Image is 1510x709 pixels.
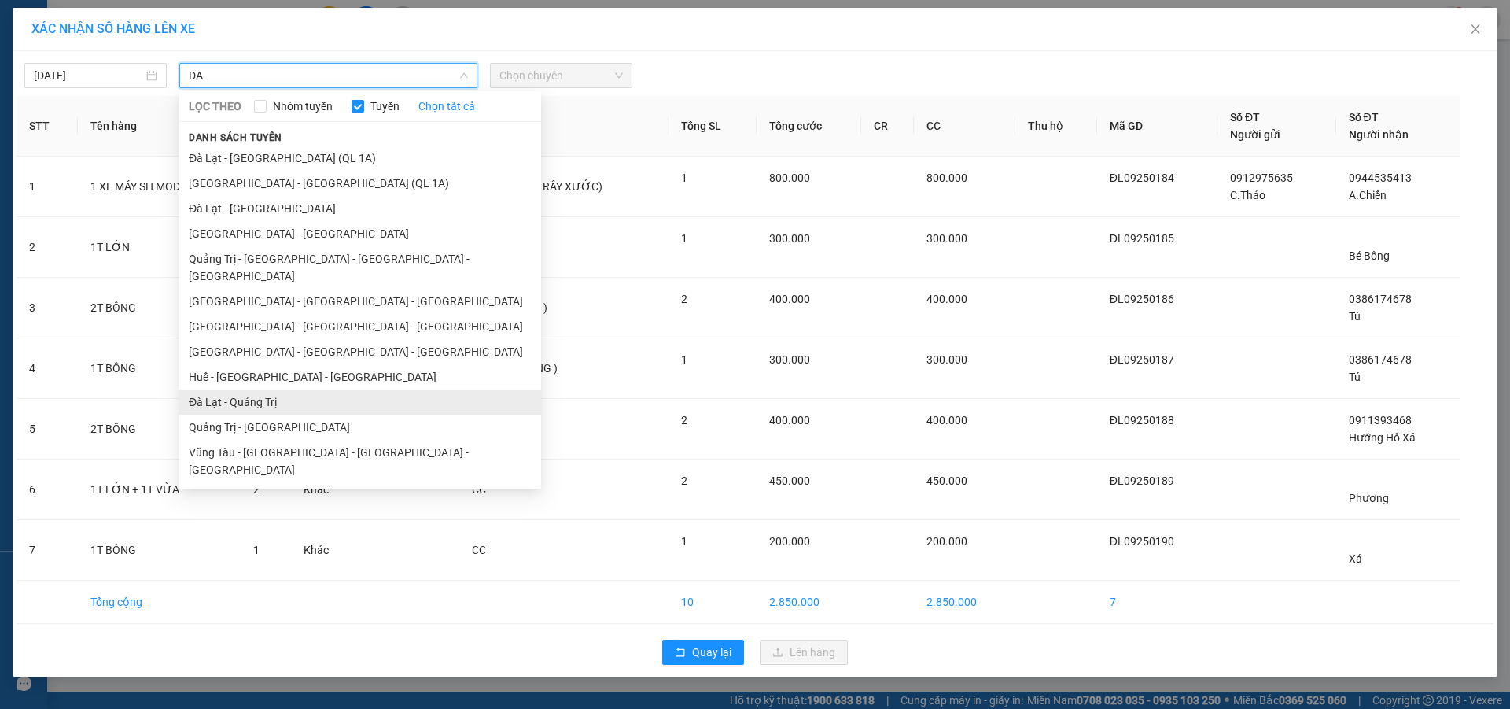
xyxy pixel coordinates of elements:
td: 1T BÔNG [78,338,241,399]
span: Người gửi [1230,128,1280,141]
a: Chọn tất cả [418,98,475,115]
li: Đà Lạt - [GEOGRAPHIC_DATA] [179,196,541,221]
span: 450.000 [769,475,810,487]
span: 0386174678 [1349,293,1412,305]
td: 1 XE MÁY SH MODE [78,157,241,217]
span: Tú [1349,371,1361,383]
span: ĐL09250185 [1110,232,1174,245]
td: 2T BÔNG [78,278,241,338]
span: ĐL09250190 [1110,535,1174,548]
td: 5 [17,399,78,460]
span: Danh sách tuyến [179,131,292,145]
span: CC [472,544,486,556]
span: 450.000 [926,475,967,487]
td: 1T LỚN + 1T VỪA [78,460,241,520]
td: 4 [17,338,78,399]
span: 300.000 [926,232,967,245]
span: 400.000 [926,414,967,427]
td: 2.850.000 [914,581,1015,624]
span: Hướng Hồ Xá [1349,431,1416,444]
span: ĐL09250186 [1110,293,1174,305]
span: Số ĐT [1230,111,1260,124]
span: 200.000 [769,535,810,548]
span: 400.000 [769,293,810,305]
span: 2 [681,293,687,305]
span: ĐL09250189 [1110,475,1174,487]
th: Tổng SL [668,96,757,157]
td: 2T BÔNG [78,399,241,460]
li: [GEOGRAPHIC_DATA] - [GEOGRAPHIC_DATA] (QL 1A) [179,171,541,196]
span: 1 [681,232,687,245]
span: 300.000 [926,353,967,366]
li: Huế - [GEOGRAPHIC_DATA] - [GEOGRAPHIC_DATA] [179,364,541,390]
span: A.Chiến [1349,189,1387,201]
span: Phương [1349,492,1389,504]
li: Đà Lạt - [GEOGRAPHIC_DATA] (QL 1A) [179,146,541,171]
span: Người nhận [1349,128,1409,141]
span: C.Thảo [1230,189,1265,201]
th: Tổng cước [757,96,861,157]
input: 14/09/2025 [34,67,143,84]
th: Ghi chú [459,96,668,157]
span: Tú [1349,310,1361,323]
button: Close [1453,8,1497,52]
span: Quay lại [692,644,731,661]
span: 0911393468 [1349,414,1412,427]
span: XÁC NHẬN SỐ HÀNG LÊN XE [31,21,195,36]
span: Bé Bông [1349,249,1390,262]
li: Quảng Trị - [GEOGRAPHIC_DATA] - [GEOGRAPHIC_DATA] - [GEOGRAPHIC_DATA] [179,246,541,289]
span: 2 [681,414,687,427]
span: 200.000 [926,535,967,548]
span: 1 [681,172,687,184]
td: 2 [17,217,78,278]
span: ĐL09250188 [1110,414,1174,427]
td: 1T BÔNG [78,520,241,581]
span: Chọn chuyến [499,64,623,87]
th: STT [17,96,78,157]
td: 3 [17,278,78,338]
span: Xá [1349,552,1362,565]
span: 800.000 [926,172,967,184]
span: 300.000 [769,353,810,366]
span: 2 [253,483,260,496]
span: rollback [675,647,686,659]
span: 0944535413 [1349,172,1412,184]
span: Số ĐT [1349,111,1379,124]
span: Nhóm tuyến [267,98,339,115]
span: 1 [681,535,687,548]
span: LỌC THEO [189,98,241,115]
span: close [1469,23,1482,35]
button: rollbackQuay lại [662,640,744,665]
span: 1 [253,544,260,556]
span: 400.000 [926,293,967,305]
th: Tên hàng [78,96,241,157]
li: [GEOGRAPHIC_DATA] - [GEOGRAPHIC_DATA] - [GEOGRAPHIC_DATA] [179,339,541,364]
td: 7 [17,520,78,581]
td: 1T LỚN [78,217,241,278]
span: 0386174678 [1349,353,1412,366]
span: 800.000 [769,172,810,184]
th: CC [914,96,1015,157]
li: [GEOGRAPHIC_DATA] - [GEOGRAPHIC_DATA] - [GEOGRAPHIC_DATA] [179,314,541,339]
span: CC [472,483,486,496]
td: 10 [668,581,757,624]
td: 6 [17,460,78,520]
span: 1 [681,353,687,366]
td: 2.850.000 [757,581,861,624]
span: 0912975635 [1230,172,1293,184]
li: Quảng Trị - [GEOGRAPHIC_DATA] [179,415,541,440]
span: 400.000 [769,414,810,427]
td: 7 [1097,581,1217,624]
th: Thu hộ [1015,96,1097,157]
li: [GEOGRAPHIC_DATA] - [GEOGRAPHIC_DATA] - [GEOGRAPHIC_DATA] [179,289,541,314]
th: CR [861,96,914,157]
span: ĐL09250184 [1110,172,1174,184]
td: 1 [17,157,78,217]
li: Đà Lạt - Quảng Trị [179,390,541,415]
button: uploadLên hàng [760,640,848,665]
th: Mã GD [1097,96,1217,157]
span: down [459,71,469,80]
li: Vũng Tàu - [GEOGRAPHIC_DATA] - [GEOGRAPHIC_DATA] - [GEOGRAPHIC_DATA] [179,440,541,482]
li: [GEOGRAPHIC_DATA] - [GEOGRAPHIC_DATA] [179,221,541,246]
td: Khác [291,520,359,581]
